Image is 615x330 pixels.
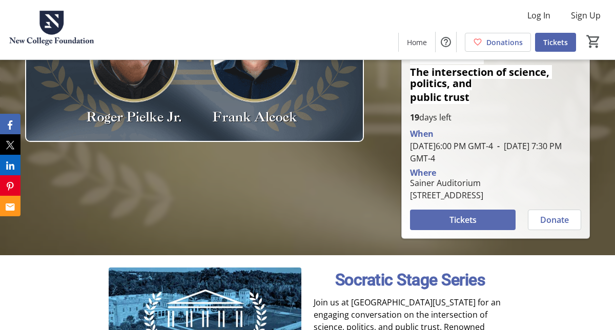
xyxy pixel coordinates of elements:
[540,214,569,226] span: Donate
[335,270,485,290] span: Socratic Stage Series
[410,210,516,230] button: Tickets
[436,32,456,52] button: Help
[410,177,483,189] div: Sainer Auditorium
[465,33,531,52] a: Donations
[571,9,601,22] span: Sign Up
[407,37,427,48] span: Home
[410,140,493,152] span: [DATE] 6:00 PM GMT-4
[528,210,581,230] button: Donate
[410,128,434,140] div: When
[519,7,559,24] button: Log In
[399,33,435,52] a: Home
[6,4,97,55] img: New College Foundation's Logo
[493,140,504,152] span: -
[449,214,477,226] span: Tickets
[410,140,562,164] span: [DATE] 7:30 PM GMT-4
[410,112,419,123] span: 19
[486,37,523,48] span: Donations
[410,65,552,90] span: The intersection of science, politics, and
[543,37,568,48] span: Tickets
[410,90,469,104] span: public trust
[410,111,581,123] p: days left
[410,189,483,201] div: [STREET_ADDRESS]
[410,169,436,177] div: Where
[563,7,609,24] button: Sign Up
[527,9,550,22] span: Log In
[535,33,576,52] a: Tickets
[584,32,603,51] button: Cart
